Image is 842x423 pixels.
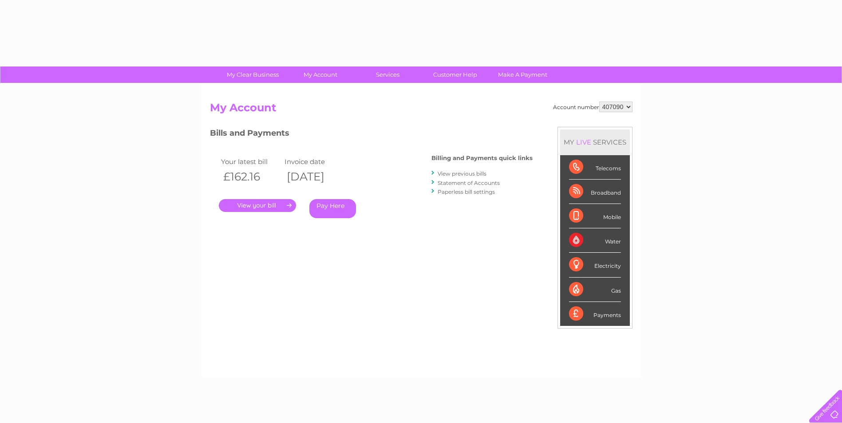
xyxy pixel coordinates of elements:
[438,170,486,177] a: View previous bills
[569,204,621,228] div: Mobile
[419,67,492,83] a: Customer Help
[569,155,621,180] div: Telecoms
[219,156,283,168] td: Your latest bill
[309,199,356,218] a: Pay Here
[351,67,424,83] a: Services
[569,180,621,204] div: Broadband
[574,138,593,146] div: LIVE
[569,302,621,326] div: Payments
[210,102,632,118] h2: My Account
[219,168,283,186] th: £162.16
[438,188,495,195] a: Paperless bill settings
[216,67,289,83] a: My Clear Business
[553,102,632,112] div: Account number
[569,253,621,277] div: Electricity
[210,127,533,142] h3: Bills and Payments
[438,180,500,186] a: Statement of Accounts
[569,278,621,302] div: Gas
[431,155,533,161] h4: Billing and Payments quick links
[282,156,346,168] td: Invoice date
[569,228,621,253] div: Water
[219,199,296,212] a: .
[284,67,357,83] a: My Account
[486,67,559,83] a: Make A Payment
[282,168,346,186] th: [DATE]
[560,129,630,155] div: MY SERVICES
